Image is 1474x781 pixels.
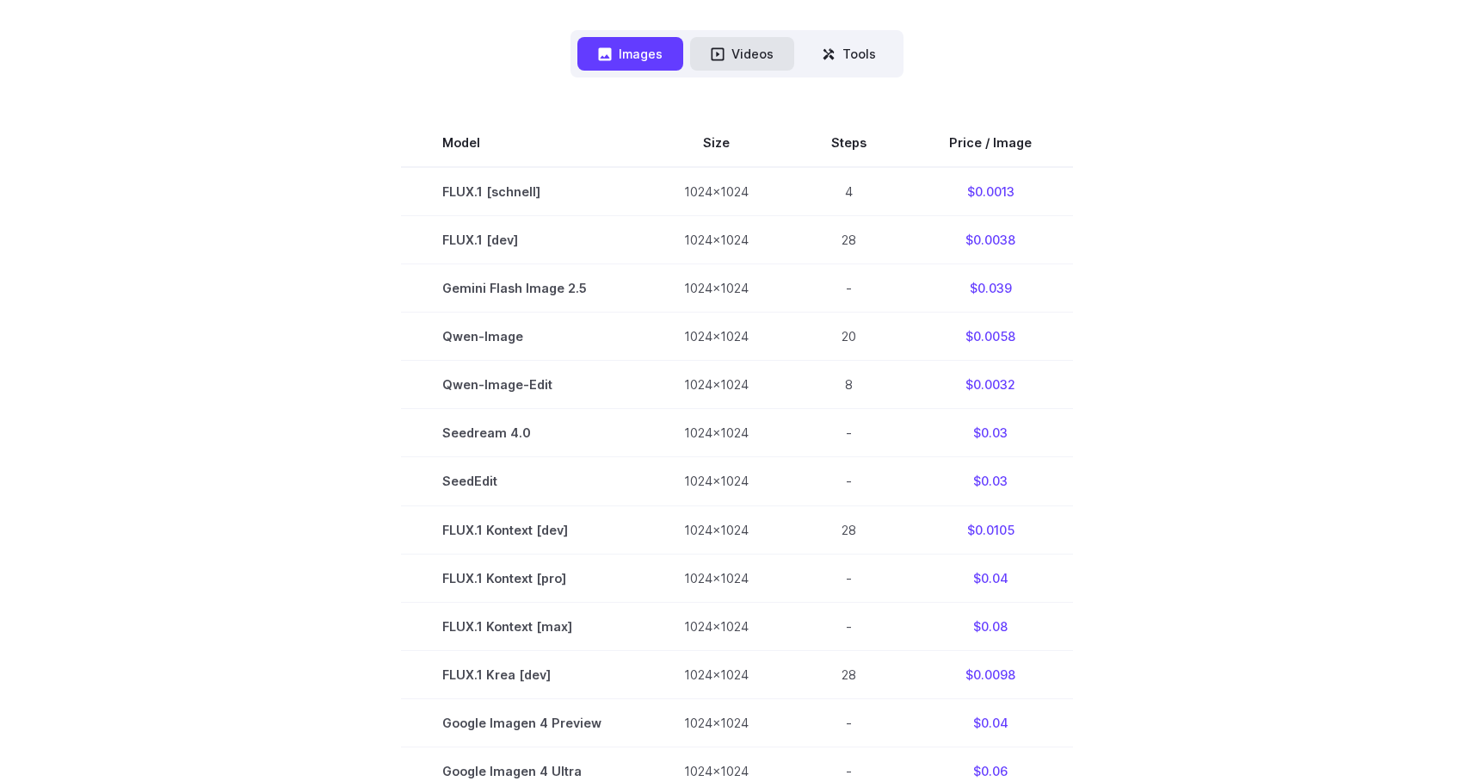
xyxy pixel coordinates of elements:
td: 28 [790,216,908,264]
td: - [790,602,908,650]
td: $0.0032 [908,361,1073,409]
button: Images [577,37,683,71]
td: - [790,554,908,602]
td: 1024x1024 [643,409,790,457]
td: $0.04 [908,554,1073,602]
td: FLUX.1 Kontext [pro] [401,554,643,602]
td: $0.03 [908,457,1073,505]
td: $0.0098 [908,650,1073,698]
td: 1024x1024 [643,361,790,409]
th: Size [643,119,790,167]
td: - [790,698,908,747]
button: Tools [801,37,897,71]
td: 4 [790,167,908,216]
span: Gemini Flash Image 2.5 [442,278,601,298]
td: $0.039 [908,264,1073,313]
td: $0.0013 [908,167,1073,216]
td: 1024x1024 [643,698,790,747]
td: - [790,409,908,457]
td: Qwen-Image [401,313,643,361]
th: Price / Image [908,119,1073,167]
td: 1024x1024 [643,216,790,264]
th: Model [401,119,643,167]
td: FLUX.1 Krea [dev] [401,650,643,698]
td: 1024x1024 [643,505,790,554]
td: 1024x1024 [643,457,790,505]
td: - [790,264,908,313]
td: $0.0105 [908,505,1073,554]
td: FLUX.1 Kontext [dev] [401,505,643,554]
td: $0.0058 [908,313,1073,361]
td: 8 [790,361,908,409]
td: SeedEdit [401,457,643,505]
td: $0.0038 [908,216,1073,264]
td: 1024x1024 [643,602,790,650]
td: 1024x1024 [643,650,790,698]
td: FLUX.1 Kontext [max] [401,602,643,650]
td: FLUX.1 [schnell] [401,167,643,216]
td: 1024x1024 [643,554,790,602]
td: Google Imagen 4 Preview [401,698,643,747]
button: Videos [690,37,794,71]
td: 1024x1024 [643,264,790,313]
td: $0.03 [908,409,1073,457]
td: Seedream 4.0 [401,409,643,457]
td: 28 [790,650,908,698]
td: 20 [790,313,908,361]
td: 1024x1024 [643,313,790,361]
th: Steps [790,119,908,167]
td: FLUX.1 [dev] [401,216,643,264]
td: $0.08 [908,602,1073,650]
td: $0.04 [908,698,1073,747]
td: Qwen-Image-Edit [401,361,643,409]
td: - [790,457,908,505]
td: 28 [790,505,908,554]
td: 1024x1024 [643,167,790,216]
